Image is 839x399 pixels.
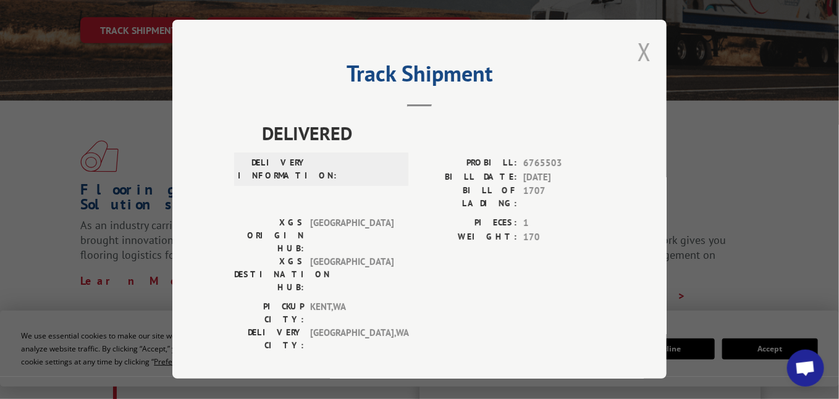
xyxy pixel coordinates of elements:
span: [GEOGRAPHIC_DATA] , WA [310,326,394,352]
span: 1707 [523,184,605,210]
label: DELIVERY INFORMATION: [238,156,308,182]
label: XGS ORIGIN HUB: [234,216,304,255]
span: [GEOGRAPHIC_DATA] [310,216,394,255]
span: [GEOGRAPHIC_DATA] [310,255,394,294]
span: 170 [523,230,605,245]
label: PROBILL: [419,156,517,170]
label: WEIGHT: [419,230,517,245]
label: PIECES: [419,216,517,230]
label: BILL OF LADING: [419,184,517,210]
label: DELIVERY CITY: [234,326,304,352]
span: 1 [523,216,605,230]
div: Open chat [787,350,824,387]
span: [DATE] [523,170,605,185]
span: 6765503 [523,156,605,170]
span: KENT , WA [310,300,394,326]
label: XGS DESTINATION HUB: [234,255,304,294]
label: BILL DATE: [419,170,517,185]
h2: Track Shipment [234,65,605,88]
span: DELIVERED [262,119,605,147]
button: Close modal [638,35,651,68]
label: PICKUP CITY: [234,300,304,326]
